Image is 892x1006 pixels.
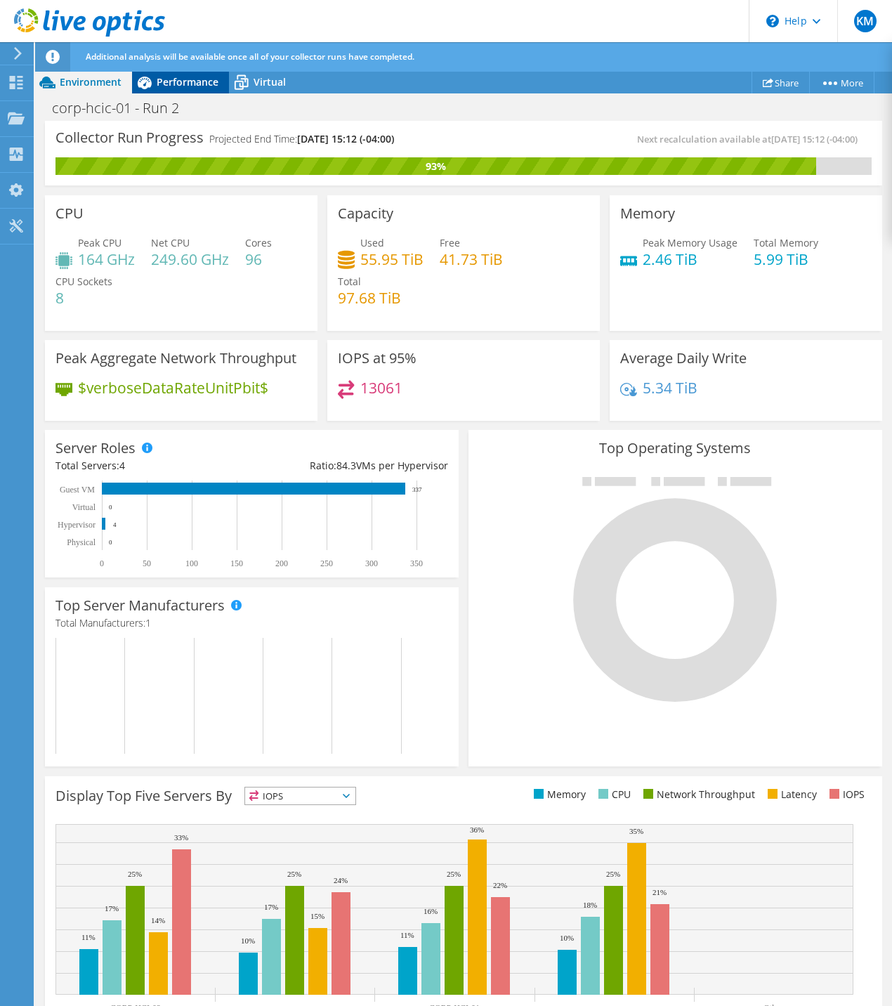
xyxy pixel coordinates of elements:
span: 4 [119,459,125,472]
h4: 96 [245,251,272,267]
text: 22% [493,881,507,889]
span: Peak Memory Usage [643,236,737,249]
text: 21% [652,888,667,896]
text: 25% [447,870,461,878]
li: Memory [530,787,586,802]
h4: 13061 [360,380,402,396]
text: 15% [310,912,324,920]
h3: IOPS at 95% [338,351,417,366]
a: More [809,72,874,93]
text: 24% [334,876,348,884]
h4: 2.46 TiB [643,251,737,267]
h4: 5.34 TiB [643,380,697,396]
h3: CPU [55,206,84,221]
text: 33% [174,833,188,842]
text: 17% [264,903,278,911]
text: 16% [424,907,438,915]
span: Peak CPU [78,236,122,249]
text: 150 [230,558,243,568]
h4: 97.68 TiB [338,290,401,306]
text: 300 [365,558,378,568]
h4: 55.95 TiB [360,251,424,267]
span: CPU Sockets [55,275,112,288]
text: 11% [400,931,414,939]
span: Environment [60,75,122,89]
text: 0 [109,539,112,546]
div: 93% [55,159,816,174]
h4: Total Manufacturers: [55,615,448,631]
text: 14% [151,916,165,925]
div: Total Servers: [55,458,251,473]
h3: Average Daily Write [620,351,747,366]
text: 337 [412,486,422,493]
text: Hypervisor [58,520,96,530]
span: Total Memory [754,236,818,249]
text: 25% [128,870,142,878]
text: 50 [143,558,151,568]
h4: 8 [55,290,112,306]
span: [DATE] 15:12 (-04:00) [297,132,394,145]
h4: 41.73 TiB [440,251,503,267]
li: Latency [764,787,817,802]
text: 11% [81,933,96,941]
span: Used [360,236,384,249]
span: Performance [157,75,218,89]
span: IOPS [245,788,355,804]
div: Ratio: VMs per Hypervisor [251,458,447,473]
h4: 5.99 TiB [754,251,818,267]
text: 18% [583,901,597,909]
text: 0 [100,558,104,568]
span: KM [854,10,877,32]
span: [DATE] 15:12 (-04:00) [771,133,858,145]
text: 4 [113,521,117,528]
text: 35% [629,827,643,835]
h4: $verboseDataRateUnitPbit$ [78,380,268,396]
text: 10% [241,936,255,945]
text: 25% [606,870,620,878]
text: 250 [320,558,333,568]
span: Net CPU [151,236,190,249]
text: Guest VM [60,485,95,495]
h4: Projected End Time: [209,131,394,147]
text: Virtual [72,502,96,512]
li: CPU [595,787,631,802]
li: IOPS [826,787,865,802]
text: 100 [185,558,198,568]
h4: 164 GHz [78,251,135,267]
text: 350 [410,558,423,568]
text: 200 [275,558,288,568]
h3: Server Roles [55,440,136,456]
h3: Capacity [338,206,393,221]
text: 25% [287,870,301,878]
svg: \n [766,15,779,27]
text: Physical [67,537,96,547]
h3: Top Server Manufacturers [55,598,225,613]
text: 0 [109,504,112,511]
span: Total [338,275,361,288]
text: 36% [470,825,484,834]
span: Cores [245,236,272,249]
span: Virtual [254,75,286,89]
span: 1 [145,616,151,629]
h1: corp-hcic-01 - Run 2 [46,100,201,116]
text: 10% [560,934,574,942]
text: 17% [105,904,119,913]
span: 84.3 [336,459,356,472]
li: Network Throughput [640,787,755,802]
h3: Top Operating Systems [479,440,872,456]
span: Free [440,236,460,249]
span: Next recalculation available at [637,133,865,145]
h4: 249.60 GHz [151,251,229,267]
h3: Peak Aggregate Network Throughput [55,351,296,366]
h3: Memory [620,206,675,221]
a: Share [752,72,810,93]
span: Additional analysis will be available once all of your collector runs have completed. [86,51,414,63]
